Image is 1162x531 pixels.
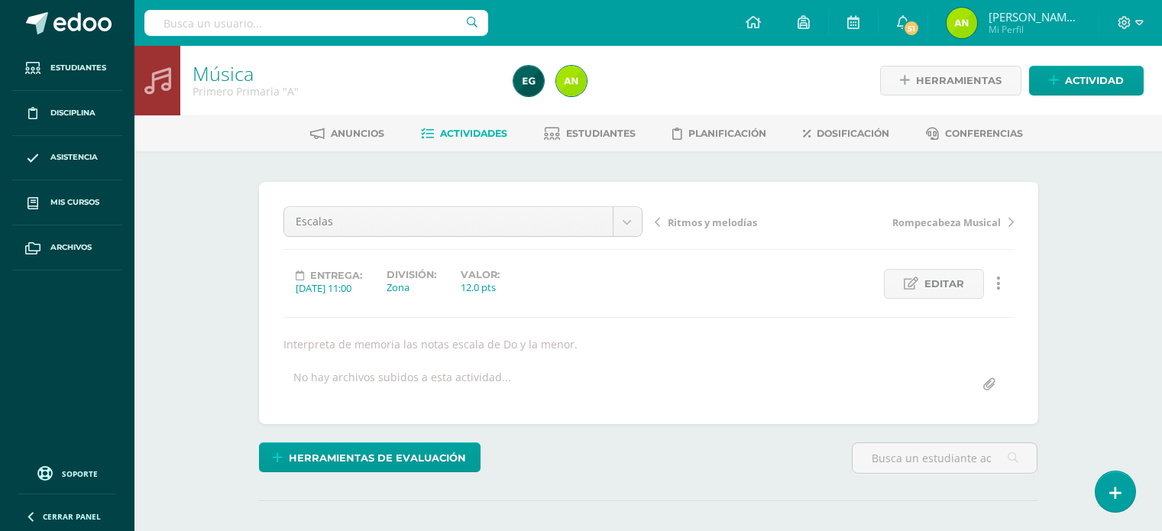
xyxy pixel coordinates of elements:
[331,128,384,139] span: Anuncios
[834,214,1014,229] a: Rompecabeza Musical
[50,107,95,119] span: Disciplina
[668,215,757,229] span: Ritmos y melodías
[293,370,511,400] div: No hay archivos subidos a esta actividad...
[43,511,101,522] span: Cerrar panel
[513,66,544,96] img: 4615313cb8110bcdf70a3d7bb033b77e.png
[880,66,1021,96] a: Herramientas
[853,443,1037,473] input: Busca un estudiante aquí...
[18,462,116,483] a: Soporte
[817,128,889,139] span: Dosificación
[50,241,92,254] span: Archivos
[1029,66,1144,96] a: Actividad
[461,269,500,280] label: Valor:
[259,442,481,472] a: Herramientas de evaluación
[289,444,466,472] span: Herramientas de evaluación
[296,281,362,295] div: [DATE] 11:00
[903,20,920,37] span: 51
[193,84,495,99] div: Primero Primaria 'A'
[12,91,122,136] a: Disciplina
[144,10,488,36] input: Busca un usuario...
[803,121,889,146] a: Dosificación
[945,128,1023,139] span: Conferencias
[924,270,964,298] span: Editar
[50,151,98,164] span: Asistencia
[688,128,766,139] span: Planificación
[892,215,1001,229] span: Rompecabeza Musical
[310,121,384,146] a: Anuncios
[989,9,1080,24] span: [PERSON_NAME][US_STATE]
[193,60,254,86] a: Música
[672,121,766,146] a: Planificación
[926,121,1023,146] a: Conferencias
[1065,66,1124,95] span: Actividad
[947,8,977,38] img: e0a81609c61a83c3d517c35959a17569.png
[387,269,436,280] label: División:
[12,46,122,91] a: Estudiantes
[916,66,1002,95] span: Herramientas
[461,280,500,294] div: 12.0 pts
[12,136,122,181] a: Asistencia
[193,63,495,84] h1: Música
[50,62,106,74] span: Estudiantes
[440,128,507,139] span: Actividades
[387,280,436,294] div: Zona
[989,23,1080,36] span: Mi Perfil
[566,128,636,139] span: Estudiantes
[421,121,507,146] a: Actividades
[296,207,601,236] span: Escalas
[556,66,587,96] img: e0a81609c61a83c3d517c35959a17569.png
[277,337,1020,351] div: Interpreta de memoria las notas escala de Do y la menor.
[62,468,98,479] span: Soporte
[544,121,636,146] a: Estudiantes
[12,225,122,270] a: Archivos
[12,180,122,225] a: Mis cursos
[655,214,834,229] a: Ritmos y melodías
[50,196,99,209] span: Mis cursos
[284,207,642,236] a: Escalas
[310,270,362,281] span: Entrega:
